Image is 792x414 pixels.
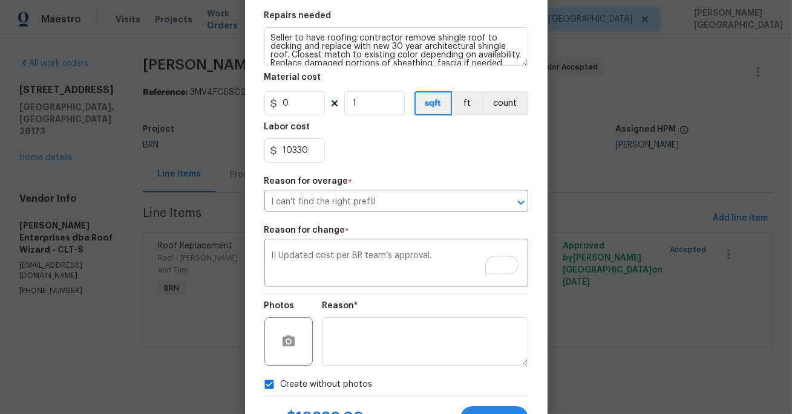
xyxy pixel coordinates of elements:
[264,177,349,186] h5: Reason for overage
[264,27,528,66] textarea: Seller to have roofing contractor remove shingle roof to decking and replace with new 30 year arc...
[322,302,358,310] h5: Reason*
[264,11,332,20] h5: Repairs needed
[264,73,321,82] h5: Material cost
[264,302,295,310] h5: Photos
[414,91,452,115] button: sqft
[264,226,345,234] h5: Reason for change
[281,378,373,391] span: Create without photos
[452,91,483,115] button: ft
[264,193,494,212] input: Select a reason for overage
[483,91,528,115] button: count
[264,123,310,131] h5: Labor cost
[512,194,529,211] button: Open
[272,251,521,277] textarea: To enrich screen reader interactions, please activate Accessibility in Grammarly extension settings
